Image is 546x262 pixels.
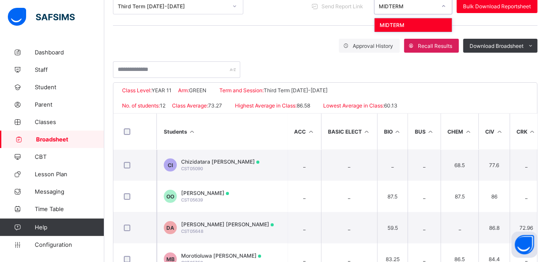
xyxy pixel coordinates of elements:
[189,87,206,94] span: GREEN
[510,212,543,243] td: 72.96
[166,193,174,200] span: OO
[478,181,510,212] td: 86
[511,232,537,258] button: Open asap
[181,252,261,259] span: Morotioluwa [PERSON_NAME]
[152,87,172,94] span: YEAR 11
[377,114,408,149] th: BIO
[440,114,478,149] th: CHEM
[35,205,104,212] span: Time Table
[374,18,452,32] div: MIDTERM
[321,212,377,243] td: _
[321,114,377,149] th: BASIC ELECT
[181,158,259,165] span: Chizidatara [PERSON_NAME]
[35,101,104,108] span: Parent
[35,153,104,160] span: CBT
[181,190,229,196] span: [PERSON_NAME]
[36,136,104,143] span: Broadsheet
[35,118,104,125] span: Classes
[323,102,384,109] span: Lowest Average in Class:
[407,181,440,212] td: _
[307,128,314,135] i: Sort in Ascending Order
[157,114,287,149] th: Students
[427,128,434,135] i: Sort in Ascending Order
[463,3,531,10] span: Bulk Download Reportsheet
[510,114,543,149] th: CRK
[166,225,174,231] span: DA
[35,171,104,178] span: Lesson Plan
[219,87,264,94] span: Term and Session:
[172,102,208,109] span: Class Average:
[418,43,452,49] span: Recall Results
[440,181,478,212] td: 87.5
[384,102,397,109] span: 60.13
[510,149,543,181] td: _
[264,87,328,94] span: Third Term [DATE]-[DATE]
[321,149,377,181] td: _
[510,181,543,212] td: _
[118,3,227,10] div: Third Term [DATE]-[DATE]
[470,43,523,49] span: Download Broadsheet
[394,128,401,135] i: Sort in Ascending Order
[407,114,440,149] th: BUS
[478,149,510,181] td: 77.6
[407,149,440,181] td: _
[122,102,160,109] span: No. of students:
[181,166,203,171] span: CST05090
[178,87,189,94] span: Arm:
[35,66,104,73] span: Staff
[321,181,377,212] td: _
[35,84,104,91] span: Student
[440,149,478,181] td: 68.5
[181,228,203,234] span: CST05648
[363,128,371,135] i: Sort in Ascending Order
[35,241,104,248] span: Configuration
[464,128,472,135] i: Sort in Ascending Order
[287,114,321,149] th: ACC
[35,188,104,195] span: Messaging
[35,49,104,56] span: Dashboard
[189,128,196,135] i: Sort Ascending
[478,114,510,149] th: CIV
[287,149,321,181] td: _
[440,212,478,243] td: _
[235,102,297,109] span: Highest Average in Class:
[377,149,408,181] td: _
[287,181,321,212] td: _
[496,128,503,135] i: Sort in Ascending Order
[160,102,165,109] span: 12
[122,87,152,94] span: Class Level:
[321,3,363,10] span: Send Report Link
[181,197,203,202] span: CST05639
[8,8,75,26] img: safsims
[478,212,510,243] td: 86.8
[353,43,393,49] span: Approval History
[208,102,222,109] span: 73.27
[168,162,173,168] span: CI
[529,128,536,135] i: Sort in Ascending Order
[287,212,321,243] td: _
[35,224,104,231] span: Help
[297,102,310,109] span: 86.58
[379,3,436,10] div: MIDTERM
[181,221,274,228] span: [PERSON_NAME] [PERSON_NAME]
[377,212,408,243] td: 59.5
[377,181,408,212] td: 87.5
[407,212,440,243] td: _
